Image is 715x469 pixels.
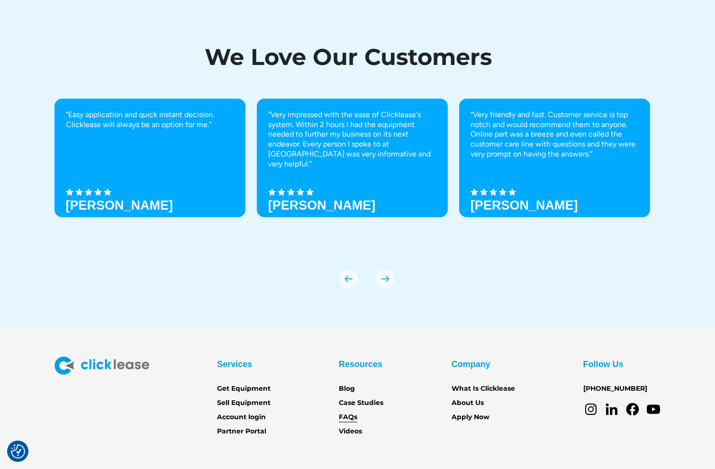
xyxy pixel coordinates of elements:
[376,269,395,288] img: arrow Icon
[11,444,25,459] img: Revisit consent button
[104,188,111,196] img: Black star icon
[217,357,252,372] div: Services
[452,412,489,423] a: Apply Now
[287,188,295,196] img: Black star icon
[339,357,382,372] div: Resources
[66,110,234,130] p: “Easy application and quick instant decision. Clicklease will always be an option for me.”
[54,99,661,288] div: carousel
[339,269,358,288] img: arrow Icon
[471,188,478,196] img: Black star icon
[306,188,314,196] img: Black star icon
[217,426,266,437] a: Partner Portal
[217,398,271,408] a: Sell Equipment
[452,357,490,372] div: Company
[54,46,642,68] h1: We Love Our Customers
[54,357,149,375] img: Clicklease logo
[94,188,102,196] img: Black star icon
[471,198,578,212] h3: [PERSON_NAME]
[217,384,271,394] a: Get Equipment
[508,188,516,196] img: Black star icon
[75,188,83,196] img: Black star icon
[583,384,647,394] a: [PHONE_NUMBER]
[452,384,515,394] a: What Is Clicklease
[583,357,624,372] div: Follow Us
[339,269,358,288] div: previous slide
[268,110,436,169] p: "Very impressed with the ease of Clicklease's system. Within 2 hours I had the equipment needed t...
[297,188,304,196] img: Black star icon
[471,110,639,159] p: “Very friendly and fast. Customer service is top notch and would recommend them to anyone. Online...
[459,99,650,250] div: 3 of 8
[489,188,497,196] img: Black star icon
[339,398,383,408] a: Case Studies
[268,198,376,212] strong: [PERSON_NAME]
[452,398,484,408] a: About Us
[278,188,285,196] img: Black star icon
[217,412,266,423] a: Account login
[257,99,448,250] div: 2 of 8
[376,269,395,288] div: next slide
[66,188,73,196] img: Black star icon
[66,198,173,212] h3: [PERSON_NAME]
[480,188,488,196] img: Black star icon
[499,188,507,196] img: Black star icon
[339,412,357,423] a: FAQs
[339,426,362,437] a: Videos
[54,99,245,250] div: 1 of 8
[268,188,276,196] img: Black star icon
[11,444,25,459] button: Consent Preferences
[339,384,355,394] a: Blog
[85,188,92,196] img: Black star icon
